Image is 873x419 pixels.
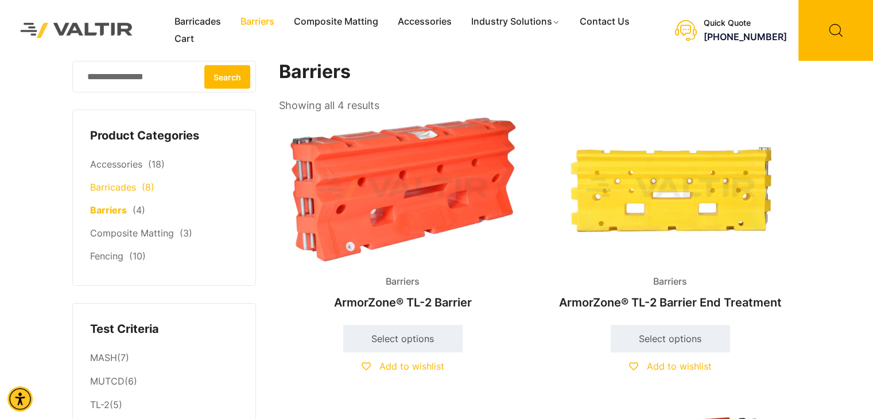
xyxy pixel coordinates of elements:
a: Accessories [90,158,142,170]
a: Barriers [231,13,284,30]
a: BarriersArmorZone® TL-2 Barrier [279,115,527,315]
li: (6) [90,370,238,394]
a: Composite Matting [284,13,388,30]
a: Select options for “ArmorZone® TL-2 Barrier End Treatment” [611,325,730,352]
li: (7) [90,346,238,370]
li: (5) [90,394,238,417]
input: Search for: [72,61,256,92]
a: TL-2 [90,399,110,410]
h2: ArmorZone® TL-2 Barrier End Treatment [546,290,794,315]
h4: Test Criteria [90,321,238,338]
img: Valtir Rentals [9,11,145,49]
a: BarriersArmorZone® TL-2 Barrier End Treatment [546,115,794,315]
span: Barriers [377,273,428,290]
a: Barriers [90,204,127,216]
a: Barricades [90,181,136,193]
a: Select options for “ArmorZone® TL-2 Barrier” [343,325,463,352]
a: Fencing [90,250,123,262]
h4: Product Categories [90,127,238,145]
a: Contact Us [570,13,639,30]
a: Accessories [388,13,461,30]
h1: Barriers [279,61,796,83]
a: Add to wishlist [362,360,444,372]
a: Cart [165,30,204,48]
span: (4) [133,204,145,216]
span: Add to wishlist [379,360,444,372]
h2: ArmorZone® TL-2 Barrier [279,290,527,315]
span: (3) [180,227,192,239]
p: Showing all 4 results [279,96,379,115]
a: Add to wishlist [629,360,712,372]
a: MUTCD [90,375,125,387]
img: Barriers [279,115,527,263]
a: call (888) 496-3625 [704,31,787,42]
span: Add to wishlist [647,360,712,372]
span: Barriers [645,273,696,290]
a: MASH [90,352,117,363]
span: (18) [148,158,165,170]
span: (10) [129,250,146,262]
button: Search [204,65,250,88]
img: Barriers [546,115,794,263]
a: Barricades [165,13,231,30]
div: Accessibility Menu [7,386,33,412]
span: (8) [142,181,154,193]
a: Industry Solutions [461,13,570,30]
a: Composite Matting [90,227,174,239]
div: Quick Quote [704,18,787,28]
